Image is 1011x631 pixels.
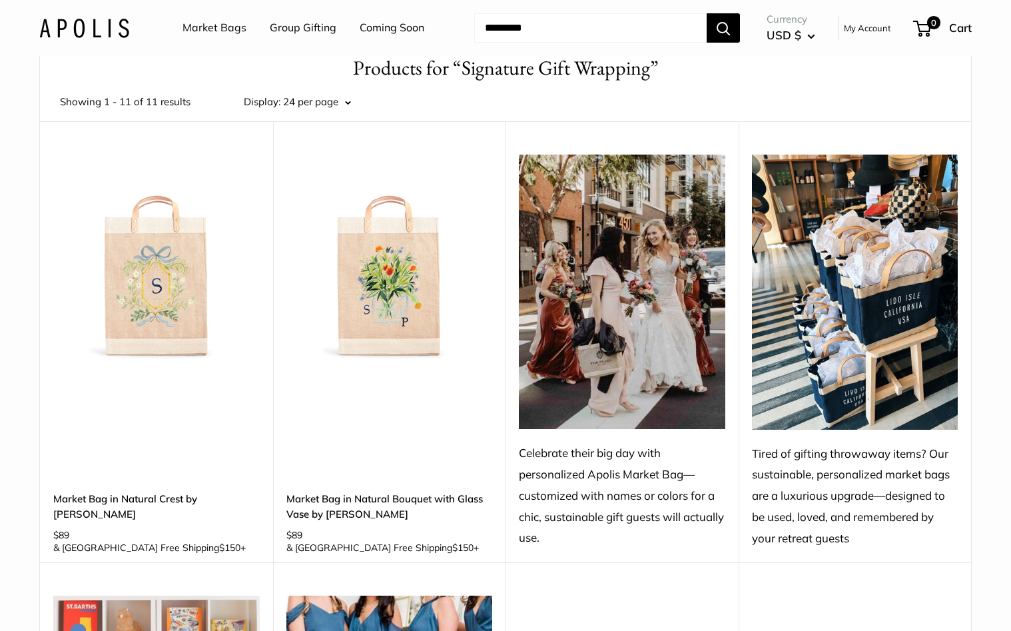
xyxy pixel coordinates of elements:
[53,491,260,522] a: Market Bag in Natural Crest by [PERSON_NAME]
[286,155,493,361] a: description_The Artist Collection with Amy Logsdondescription_Custom printed text with eco-friend...
[707,13,740,43] button: Search
[53,529,69,541] span: $89
[53,155,260,361] img: Market Bag in Natural Crest by Amy Logsdon
[286,491,493,522] a: Market Bag in Natural Bouquet with Glass Vase by [PERSON_NAME]
[39,18,129,37] img: Apolis
[286,155,493,361] img: description_The Artist Collection with Amy Logsdon
[844,20,891,36] a: My Account
[927,16,940,29] span: 0
[270,18,336,38] a: Group Gifting
[752,443,958,549] div: Tired of gifting throwaway items? Our sustainable, personalized market bags are a luxurious upgra...
[767,28,801,42] span: USD $
[182,18,246,38] a: Market Bags
[767,10,815,29] span: Currency
[752,155,958,430] img: Tired of gifting throwaway items? Our sustainable, personalized market bags are a luxurious upgra...
[767,25,815,46] button: USD $
[53,543,246,552] span: & [GEOGRAPHIC_DATA] Free Shipping +
[283,93,351,111] button: 24 per page
[519,155,725,429] img: Celebrate their big day with personalized Apolis Market Bag—customized with names or colors for a...
[219,542,240,554] span: $150
[60,93,190,111] span: Showing 1 - 11 of 11 results
[283,95,338,108] span: 24 per page
[949,21,972,35] span: Cart
[914,17,972,39] a: 0 Cart
[452,542,474,554] span: $150
[286,529,302,541] span: $89
[244,93,280,111] label: Display:
[286,543,479,552] span: & [GEOGRAPHIC_DATA] Free Shipping +
[519,442,725,548] div: Celebrate their big day with personalized Apolis Market Bag—customized with names or colors for a...
[60,54,951,83] h1: Products for “Signature Gift Wrapping”
[53,155,260,361] a: Market Bag in Natural Crest by Amy LogsdonMarket Bag in Natural Crest by Amy Logsdon
[474,13,707,43] input: Search...
[360,18,424,38] a: Coming Soon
